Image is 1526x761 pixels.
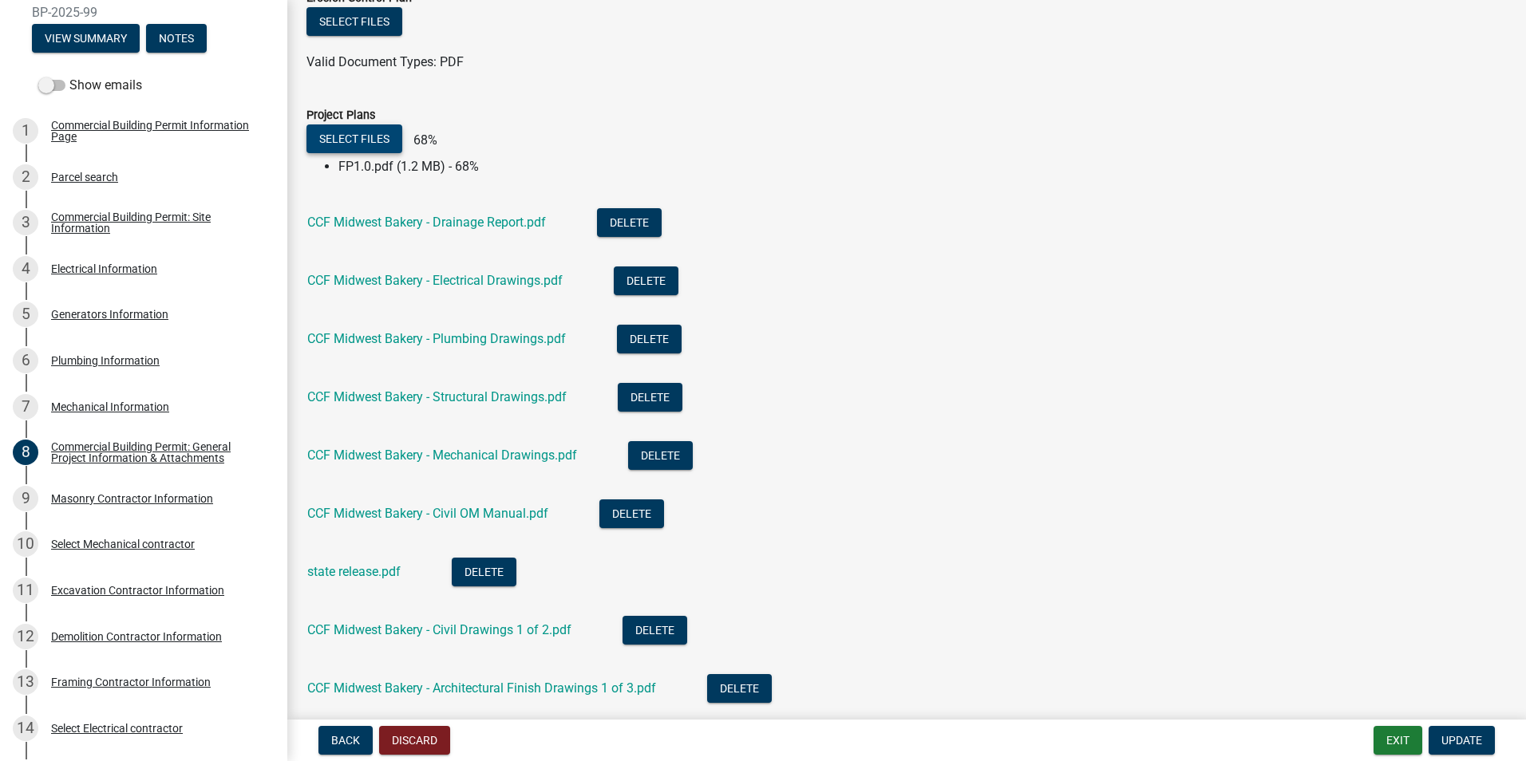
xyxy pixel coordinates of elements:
[597,208,662,237] button: Delete
[452,566,516,581] wm-modal-confirm: Delete Document
[623,624,687,639] wm-modal-confirm: Delete Document
[32,5,255,20] span: BP-2025-99
[307,389,567,404] a: CCF Midwest Bakery - Structural Drawings.pdf
[51,172,118,183] div: Parcel search
[614,266,678,295] button: Delete
[618,383,682,412] button: Delete
[51,355,160,366] div: Plumbing Information
[307,448,577,463] a: CCF Midwest Bakery - Mechanical Drawings.pdf
[51,676,211,688] div: Framing Contractor Information
[13,302,38,327] div: 5
[146,24,207,53] button: Notes
[307,215,546,230] a: CCF Midwest Bakery - Drainage Report.pdf
[338,157,1507,176] li: FP1.0.pdf (1.2 MB) - 68%
[599,499,664,528] button: Delete
[146,33,207,45] wm-modal-confirm: Notes
[13,440,38,465] div: 8
[617,325,682,353] button: Delete
[51,585,224,596] div: Excavation Contractor Information
[379,726,450,755] button: Discard
[51,120,262,142] div: Commercial Building Permit Information Page
[13,394,38,420] div: 7
[38,76,142,95] label: Show emails
[618,391,682,406] wm-modal-confirm: Delete Document
[51,211,262,234] div: Commercial Building Permit: Site Information
[13,256,38,282] div: 4
[599,507,664,522] wm-modal-confirm: Delete Document
[51,493,213,504] div: Masonry Contractor Information
[306,7,402,36] button: Select files
[51,723,183,734] div: Select Electrical contractor
[452,558,516,586] button: Delete
[51,401,169,412] div: Mechanical Information
[51,309,168,320] div: Generators Information
[331,734,360,747] span: Back
[405,132,437,148] span: 68%
[623,616,687,645] button: Delete
[32,33,140,45] wm-modal-confirm: Summary
[707,674,772,703] button: Delete
[13,348,38,373] div: 6
[13,716,38,741] div: 14
[307,564,401,579] a: state release.pdf
[597,216,662,231] wm-modal-confirm: Delete Document
[307,273,563,288] a: CCF Midwest Bakery - Electrical Drawings.pdf
[51,538,195,550] div: Select Mechanical contractor
[51,441,262,463] div: Commercial Building Permit: General Project Information & Attachments
[307,506,548,521] a: CCF Midwest Bakery - Civil OM Manual.pdf
[13,118,38,144] div: 1
[318,726,373,755] button: Back
[13,669,38,695] div: 13
[614,274,678,290] wm-modal-confirm: Delete Document
[707,682,772,697] wm-modal-confirm: Delete Document
[1374,726,1422,755] button: Exit
[306,54,464,69] span: Valid Document Types: PDF
[617,333,682,348] wm-modal-confirm: Delete Document
[306,124,402,153] button: Select files
[13,210,38,235] div: 3
[628,449,693,464] wm-modal-confirm: Delete Document
[306,110,375,121] label: Project Plans
[307,331,566,346] a: CCF Midwest Bakery - Plumbing Drawings.pdf
[13,624,38,649] div: 12
[51,263,157,274] div: Electrical Information
[13,531,38,557] div: 10
[307,680,656,696] a: CCF Midwest Bakery - Architectural Finish Drawings 1 of 3.pdf
[32,24,140,53] button: View Summary
[1429,726,1495,755] button: Update
[628,441,693,470] button: Delete
[13,164,38,190] div: 2
[13,578,38,603] div: 11
[1441,734,1482,747] span: Update
[51,631,222,642] div: Demolition Contractor Information
[307,622,571,637] a: CCF Midwest Bakery - Civil Drawings 1 of 2.pdf
[13,486,38,511] div: 9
